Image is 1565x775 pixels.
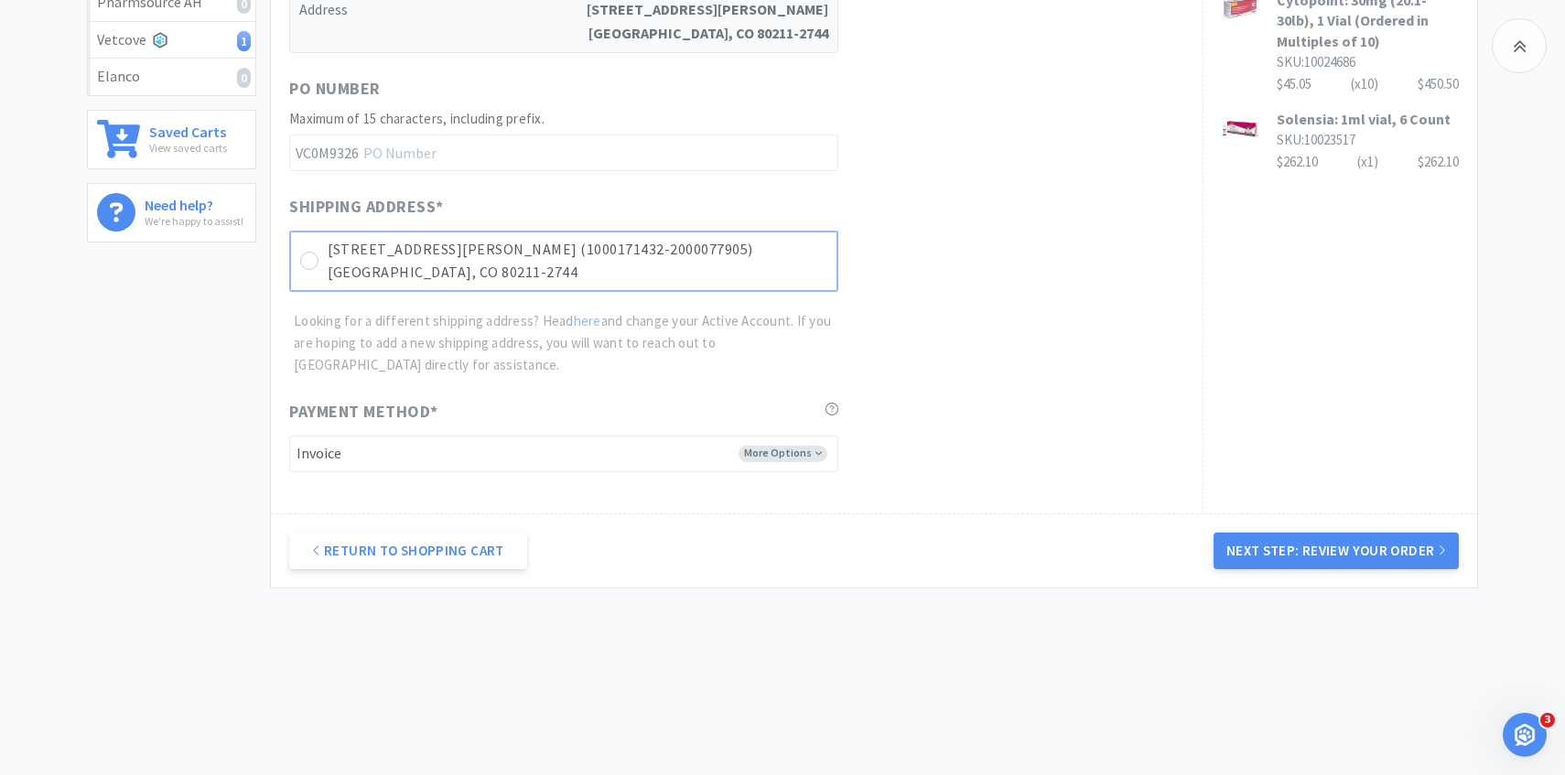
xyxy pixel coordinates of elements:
span: SKU: 10023517 [1277,131,1355,148]
p: Looking for a different shipping address? Head and change your Active Account. If you are hoping ... [294,310,838,376]
a: Return to Shopping Cart [289,533,527,569]
h6: Saved Carts [149,120,227,139]
span: Payment Method * [289,399,438,425]
p: [GEOGRAPHIC_DATA], CO 80211-2744 [328,261,827,285]
span: Shipping Address * [289,194,444,221]
span: 3 [1540,713,1555,727]
p: We're happy to assist! [145,212,243,230]
div: (x 10 ) [1351,73,1378,95]
p: View saved carts [149,139,227,156]
h6: Need help? [145,193,243,212]
div: $262.10 [1418,151,1459,173]
a: Vetcove1 [88,22,255,59]
img: 77f230a4f4b04af59458bd3fed6a6656_494019.png [1222,109,1258,145]
div: $45.05 [1277,73,1459,95]
input: PO Number [289,135,838,171]
div: (x 1 ) [1357,151,1378,173]
span: VC0M9326 [289,135,362,170]
a: Elanco0 [88,59,255,95]
span: Maximum of 15 characters, including prefix. [289,110,545,127]
div: $450.50 [1418,73,1459,95]
p: [STREET_ADDRESS][PERSON_NAME] (1000171432-2000077905) [328,238,827,262]
a: Saved CartsView saved carts [87,110,256,169]
span: PO Number [289,76,381,102]
h3: Solensia: 1ml vial, 6 Count [1277,109,1459,129]
a: here [574,312,601,329]
div: $262.10 [1277,151,1459,173]
button: Next Step: Review Your Order [1214,533,1459,569]
span: SKU: 10024686 [1277,53,1355,70]
i: 0 [237,68,251,88]
div: Elanco [97,65,246,89]
iframe: Intercom live chat [1503,713,1547,757]
div: Vetcove [97,28,246,52]
i: 1 [237,31,251,51]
